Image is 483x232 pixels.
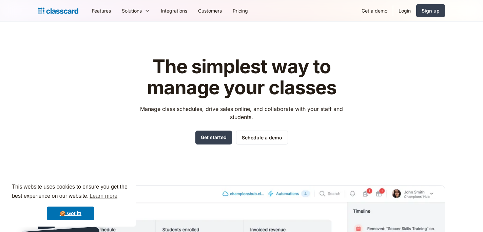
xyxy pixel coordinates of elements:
div: Solutions [116,3,155,18]
div: Sign up [422,7,440,14]
p: Manage class schedules, drive sales online, and collaborate with your staff and students. [134,105,349,121]
a: Schedule a demo [236,131,288,144]
a: learn more about cookies [89,191,118,201]
div: cookieconsent [5,176,136,227]
h1: The simplest way to manage your classes [134,56,349,98]
a: home [38,6,78,16]
a: Get a demo [356,3,393,18]
a: Features [86,3,116,18]
span: This website uses cookies to ensure you get the best experience on our website. [12,183,129,201]
a: Integrations [155,3,193,18]
a: Customers [193,3,227,18]
a: Login [393,3,416,18]
div: Solutions [122,7,142,14]
a: Get started [195,131,232,144]
a: dismiss cookie message [47,207,94,220]
a: Sign up [416,4,445,17]
a: Pricing [227,3,253,18]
